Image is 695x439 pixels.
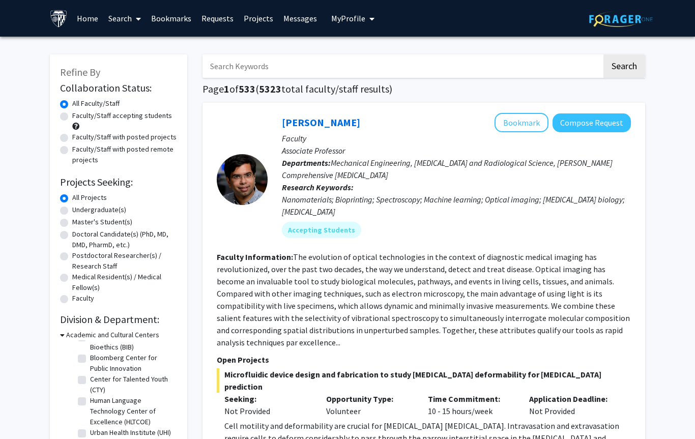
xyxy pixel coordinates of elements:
label: Doctoral Candidate(s) (PhD, MD, DMD, PharmD, etc.) [72,229,177,250]
input: Search Keywords [202,54,602,78]
label: Master's Student(s) [72,217,132,227]
span: 5323 [259,82,281,95]
label: [PERSON_NAME] Institute of Bioethics (BIB) [90,331,175,353]
p: Time Commitment: [428,393,514,405]
label: Undergraduate(s) [72,204,126,215]
b: Faculty Information: [217,252,293,262]
a: Messages [278,1,322,36]
label: Center for Talented Youth (CTY) [90,374,175,395]
label: Faculty/Staff with posted remote projects [72,144,177,165]
div: Nanomaterials; Bioprinting; Spectroscopy; Machine learning; Optical imaging; [MEDICAL_DATA] biolo... [282,193,631,218]
span: My Profile [331,13,365,23]
span: Mechanical Engineering, [MEDICAL_DATA] and Radiological Science, [PERSON_NAME] Comprehensive [MED... [282,158,613,180]
div: Not Provided [224,405,311,417]
span: 533 [239,82,255,95]
a: Projects [239,1,278,36]
p: Associate Professor [282,144,631,157]
fg-read-more: The evolution of optical technologies in the context of diagnostic medical imaging has revolution... [217,252,630,347]
label: Faculty/Staff accepting students [72,110,172,121]
h2: Projects Seeking: [60,176,177,188]
p: Open Projects [217,354,631,366]
h3: Academic and Cultural Centers [66,330,159,340]
span: Refine By [60,66,100,78]
p: Opportunity Type: [326,393,413,405]
div: Not Provided [522,393,623,417]
a: [PERSON_NAME] [282,116,360,129]
div: 10 - 15 hours/week [420,393,522,417]
a: Home [72,1,103,36]
img: ForagerOne Logo [589,11,653,27]
span: 1 [224,82,229,95]
label: Faculty [72,293,94,304]
label: Urban Health Institute (UHI) [90,427,171,438]
h1: Page of ( total faculty/staff results) [202,83,645,95]
b: Research Keywords: [282,182,354,192]
h2: Collaboration Status: [60,82,177,94]
label: Medical Resident(s) / Medical Fellow(s) [72,272,177,293]
a: Bookmarks [146,1,196,36]
p: Application Deadline: [529,393,616,405]
label: Bloomberg Center for Public Innovation [90,353,175,374]
button: Add Ishan Barman to Bookmarks [495,113,548,132]
span: Microfluidic device design and fabrication to study [MEDICAL_DATA] deformability for [MEDICAL_DAT... [217,368,631,393]
button: Compose Request to Ishan Barman [553,113,631,132]
label: All Projects [72,192,107,203]
label: Postdoctoral Researcher(s) / Research Staff [72,250,177,272]
img: Johns Hopkins University Logo [50,10,68,27]
label: All Faculty/Staff [72,98,120,109]
button: Search [603,54,645,78]
a: Search [103,1,146,36]
label: Human Language Technology Center of Excellence (HLTCOE) [90,395,175,427]
mat-chip: Accepting Students [282,222,361,238]
iframe: Chat [8,393,43,431]
h2: Division & Department: [60,313,177,326]
label: Faculty/Staff with posted projects [72,132,177,142]
p: Faculty [282,132,631,144]
p: Seeking: [224,393,311,405]
b: Departments: [282,158,331,168]
a: Requests [196,1,239,36]
div: Volunteer [318,393,420,417]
